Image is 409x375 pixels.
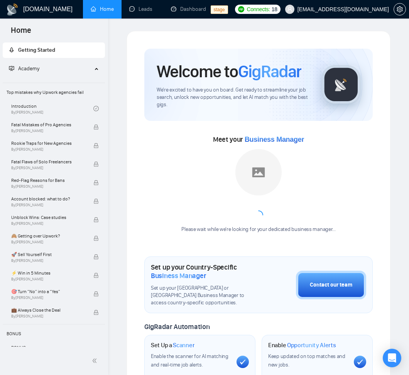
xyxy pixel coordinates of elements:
[238,6,244,12] img: upwork-logo.png
[18,47,55,53] span: Getting Started
[268,353,345,368] span: Keep updated on top matches and new jobs.
[93,124,99,130] span: lock
[11,288,85,295] span: 🎯 Turn “No” into a “Yes”
[93,143,99,148] span: lock
[93,273,99,278] span: lock
[93,291,99,297] span: lock
[151,271,206,280] span: Business Manager
[151,353,228,368] span: Enable the scanner for AI matching and real-time job alerts.
[11,251,85,258] span: 🚀 Sell Yourself First
[93,180,99,185] span: lock
[11,240,85,244] span: By [PERSON_NAME]
[272,5,277,14] span: 18
[11,203,85,207] span: By [PERSON_NAME]
[296,271,366,299] button: Contact our team
[171,6,206,12] a: dashboardDashboard
[11,147,85,152] span: By [PERSON_NAME]
[268,341,336,349] h1: Enable
[11,100,93,117] a: IntroductionBy[PERSON_NAME]
[93,161,99,167] span: lock
[11,314,85,319] span: By [PERSON_NAME]
[11,139,85,147] span: Rookie Traps for New Agencies
[238,61,301,82] span: GigRadar
[11,306,85,314] span: 💼 Always Close the Deal
[18,65,39,72] span: Academy
[93,217,99,222] span: lock
[11,214,85,221] span: Unblock Wins: Case studies
[173,341,194,349] span: Scanner
[93,254,99,260] span: lock
[11,129,85,133] span: By [PERSON_NAME]
[157,61,301,82] h1: Welcome to
[221,6,227,12] span: ellipsis
[151,285,257,307] span: Set up your [GEOGRAPHIC_DATA] or [GEOGRAPHIC_DATA] Business Manager to access country-specific op...
[3,42,105,58] li: Getting Started
[91,6,114,12] a: homeHome
[213,135,304,144] span: Meet your
[383,349,401,367] div: Open Intercom Messenger
[157,87,309,109] span: We're excited to have you on board. Get ready to streamline your job search, unlock new opportuni...
[3,326,104,341] span: BONUS
[11,269,85,277] span: ⚡ Win in 5 Minutes
[93,236,99,241] span: lock
[310,281,352,289] div: Contact our team
[11,184,85,189] span: By [PERSON_NAME]
[11,195,85,203] span: Account blocked: what to do?
[129,6,155,12] a: messageLeads
[3,85,104,100] span: Top mistakes why Upwork agencies fail
[93,199,99,204] span: lock
[93,310,99,315] span: lock
[9,66,14,71] span: fund-projection-screen
[151,263,257,280] h1: Set up your Country-Specific
[245,136,304,143] span: Business Manager
[11,277,85,282] span: By [PERSON_NAME]
[151,341,194,349] h1: Set Up a
[9,65,39,72] span: Academy
[92,357,100,365] span: double-left
[394,6,406,12] a: setting
[235,149,282,195] img: placeholder.png
[11,341,93,358] a: BONUS
[247,5,270,14] span: Connects:
[11,295,85,300] span: By [PERSON_NAME]
[9,47,14,53] span: rocket
[254,210,263,220] span: loading
[144,322,210,331] span: GigRadar Automation
[177,226,340,233] div: Please wait while we're looking for your dedicated business manager...
[11,121,85,129] span: Fatal Mistakes of Pro Agencies
[394,3,406,15] button: setting
[5,25,37,41] span: Home
[11,221,85,226] span: By [PERSON_NAME]
[11,158,85,166] span: Fatal Flaws of Solo Freelancers
[6,3,19,16] img: logo
[322,65,360,104] img: gigradar-logo.png
[287,7,292,12] span: user
[11,176,85,184] span: Red-Flag Reasons for Bans
[287,341,336,349] span: Opportunity Alerts
[11,232,85,240] span: 🙈 Getting over Upwork?
[11,166,85,170] span: By [PERSON_NAME]
[11,258,85,263] span: By [PERSON_NAME]
[93,106,99,111] span: check-circle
